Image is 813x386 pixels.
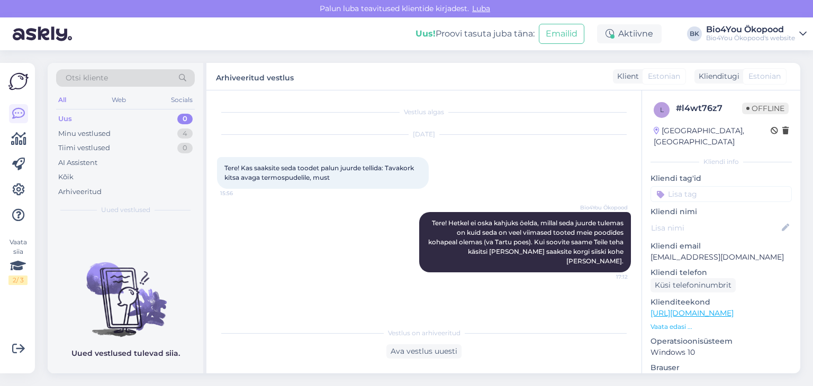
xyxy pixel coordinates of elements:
span: Estonian [648,71,680,82]
div: Bio4You Ökopood [706,25,795,34]
b: Uus! [415,29,436,39]
a: [URL][DOMAIN_NAME] [651,308,734,318]
span: Tere! Hetkel ei oska kahjuks öelda, millal seda juurde tulemas on kuid seda on veel viimased toot... [428,219,625,265]
p: Uued vestlused tulevad siia. [71,348,180,359]
div: Vaata siia [8,237,28,285]
p: Vaata edasi ... [651,322,792,332]
span: Offline [742,103,789,114]
span: Luba [469,4,493,13]
div: 4 [177,128,193,139]
div: AI Assistent [58,158,97,168]
div: Kliendi info [651,157,792,167]
div: Arhiveeritud [58,187,102,197]
div: Aktiivne [597,24,662,43]
div: All [56,93,68,107]
span: 15:56 [220,189,260,197]
span: l [660,106,664,114]
div: Vestlus algas [217,107,631,117]
input: Lisa tag [651,186,792,202]
div: Kõik [58,172,74,182]
p: Kliendi email [651,241,792,252]
img: Askly Logo [8,71,29,91]
span: 17:12 [588,273,628,281]
div: Klient [613,71,639,82]
div: BK [687,26,702,41]
div: 0 [177,143,193,153]
input: Lisa nimi [651,222,780,234]
p: Brauser [651,362,792,373]
button: Emailid [539,24,584,44]
div: [GEOGRAPHIC_DATA], [GEOGRAPHIC_DATA] [654,125,771,148]
div: 2 / 3 [8,275,28,285]
img: No chats [48,243,203,338]
label: Arhiveeritud vestlus [216,69,294,84]
p: [EMAIL_ADDRESS][DOMAIN_NAME] [651,252,792,263]
span: Otsi kliente [66,72,108,84]
div: Küsi telefoninumbrit [651,278,736,292]
p: Kliendi nimi [651,206,792,217]
p: Windows 10 [651,347,792,358]
p: Kliendi tag'id [651,173,792,184]
span: Vestlus on arhiveeritud [388,328,460,338]
div: Socials [169,93,195,107]
span: Bio4You Ökopood [580,204,628,212]
div: Uus [58,114,72,124]
div: [DATE] [217,130,631,139]
p: Kliendi telefon [651,267,792,278]
div: # l4wt76z7 [676,102,742,115]
p: Operatsioonisüsteem [651,336,792,347]
span: Uued vestlused [101,205,150,215]
div: Klienditugi [694,71,739,82]
span: Estonian [748,71,781,82]
div: Minu vestlused [58,128,111,139]
div: Tiimi vestlused [58,143,110,153]
a: Bio4You ÖkopoodBio4You Ökopood's website [706,25,807,42]
div: Web [110,93,128,107]
div: Proovi tasuta juba täna: [415,27,535,40]
div: 0 [177,114,193,124]
div: Ava vestlus uuesti [386,344,462,359]
p: Klienditeekond [651,297,792,308]
span: Tere! Kas saaksite seda toodet palun juurde tellida: Tavakork kitsa avaga termospudelile, must [224,164,415,181]
div: Bio4You Ökopood's website [706,34,795,42]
